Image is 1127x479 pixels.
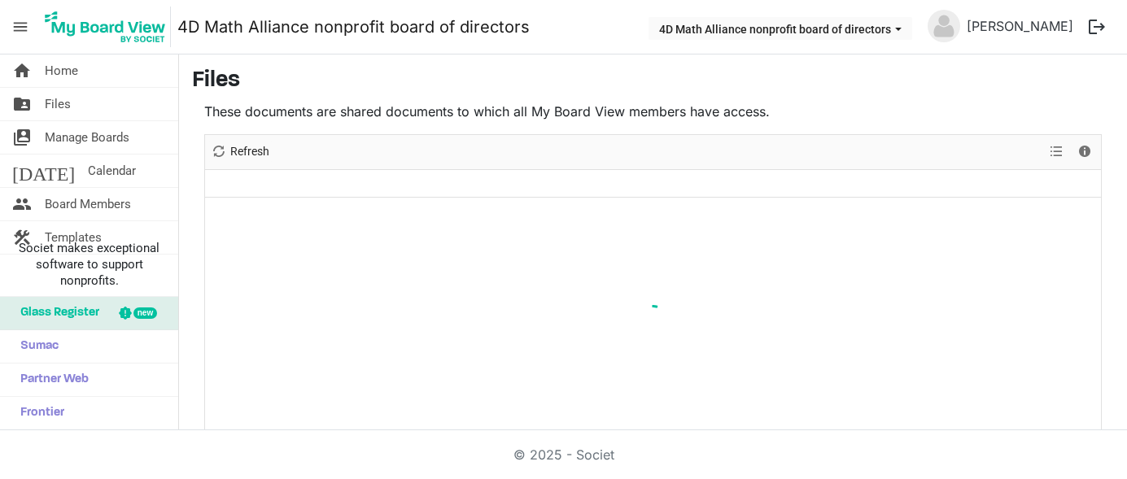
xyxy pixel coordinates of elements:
[45,88,71,120] span: Files
[960,10,1080,42] a: [PERSON_NAME]
[45,54,78,87] span: Home
[12,155,75,187] span: [DATE]
[513,446,614,463] a: © 2025 - Societ
[12,297,99,329] span: Glass Register
[12,88,32,120] span: folder_shared
[204,102,1102,121] p: These documents are shared documents to which all My Board View members have access.
[1080,10,1114,44] button: logout
[7,240,171,289] span: Societ makes exceptional software to support nonprofits.
[649,17,912,40] button: 4D Math Alliance nonprofit board of directors dropdownbutton
[133,307,157,319] div: new
[40,7,171,47] img: My Board View Logo
[177,11,530,43] a: 4D Math Alliance nonprofit board of directors
[12,221,32,254] span: construction
[45,221,102,254] span: Templates
[192,67,1114,95] h3: Files
[88,155,136,187] span: Calendar
[40,7,177,47] a: My Board View Logo
[45,188,131,220] span: Board Members
[12,330,59,363] span: Sumac
[928,10,960,42] img: no-profile-picture.svg
[5,11,36,42] span: menu
[12,188,32,220] span: people
[12,121,32,154] span: switch_account
[12,364,89,396] span: Partner Web
[45,121,129,154] span: Manage Boards
[12,397,64,429] span: Frontier
[12,54,32,87] span: home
